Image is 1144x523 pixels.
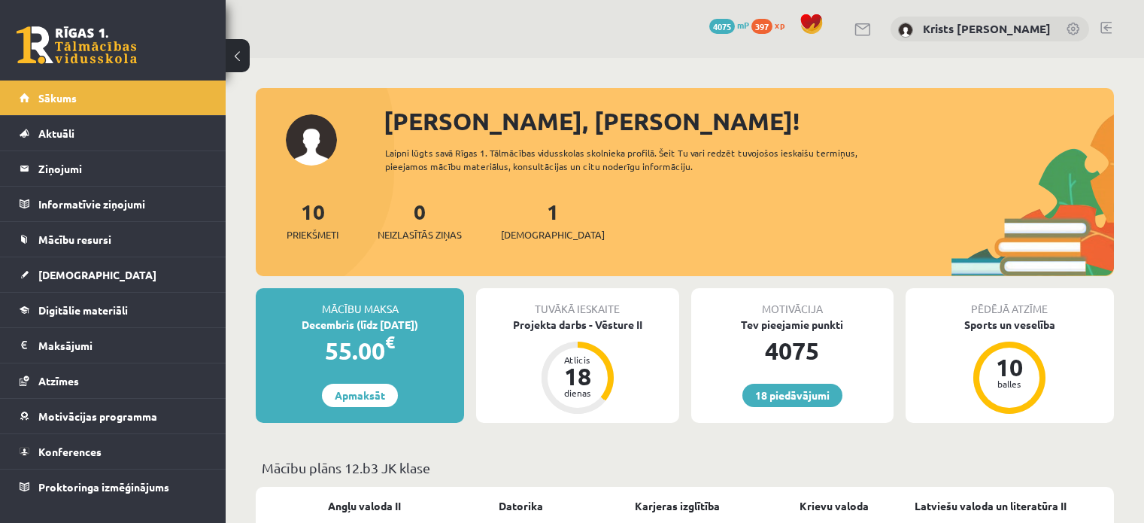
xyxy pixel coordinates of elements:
[38,480,169,494] span: Proktoringa izmēģinājums
[38,187,207,221] legend: Informatīvie ziņojumi
[20,187,207,221] a: Informatīvie ziņojumi
[800,498,869,514] a: Krievu valoda
[256,288,464,317] div: Mācību maksa
[691,317,894,333] div: Tev pieejamie punkti
[742,384,842,407] a: 18 piedāvājumi
[20,116,207,151] a: Aktuāli
[287,227,338,242] span: Priekšmeti
[20,81,207,115] a: Sākums
[378,198,462,242] a: 0Neizlasītās ziņas
[38,374,79,388] span: Atzīmes
[38,268,156,281] span: [DEMOGRAPHIC_DATA]
[328,498,401,514] a: Angļu valoda II
[20,328,207,363] a: Maksājumi
[38,303,128,317] span: Digitālie materiāli
[751,19,792,31] a: 397 xp
[555,364,600,388] div: 18
[38,126,74,140] span: Aktuāli
[20,293,207,327] a: Digitālie materiāli
[287,198,338,242] a: 10Priekšmeti
[322,384,398,407] a: Apmaksāt
[691,333,894,369] div: 4075
[709,19,749,31] a: 4075 mP
[20,434,207,469] a: Konferences
[378,227,462,242] span: Neizlasītās ziņas
[385,331,395,353] span: €
[691,288,894,317] div: Motivācija
[20,257,207,292] a: [DEMOGRAPHIC_DATA]
[38,91,77,105] span: Sākums
[262,458,1108,478] p: Mācību plāns 12.b3 JK klase
[38,233,111,246] span: Mācību resursi
[20,399,207,433] a: Motivācijas programma
[775,19,784,31] span: xp
[17,26,137,64] a: Rīgas 1. Tālmācības vidusskola
[38,151,207,186] legend: Ziņojumi
[20,151,207,186] a: Ziņojumi
[476,317,678,333] div: Projekta darbs - Vēsture II
[20,470,207,504] a: Proktoringa izmēģinājums
[906,288,1114,317] div: Pēdējā atzīme
[476,288,678,317] div: Tuvākā ieskaite
[709,19,735,34] span: 4075
[923,21,1051,36] a: Krists [PERSON_NAME]
[256,317,464,333] div: Decembris (līdz [DATE])
[906,317,1114,333] div: Sports un veselība
[635,498,720,514] a: Karjeras izglītība
[38,445,102,458] span: Konferences
[38,409,157,423] span: Motivācijas programma
[906,317,1114,416] a: Sports un veselība 10 balles
[38,328,207,363] legend: Maksājumi
[751,19,772,34] span: 397
[987,355,1032,379] div: 10
[987,379,1032,388] div: balles
[555,388,600,397] div: dienas
[501,227,605,242] span: [DEMOGRAPHIC_DATA]
[384,103,1114,139] div: [PERSON_NAME], [PERSON_NAME]!
[898,23,913,38] img: Krists Andrejs Zeile
[385,146,900,173] div: Laipni lūgts savā Rīgas 1. Tālmācības vidusskolas skolnieka profilā. Šeit Tu vari redzēt tuvojošo...
[555,355,600,364] div: Atlicis
[915,498,1067,514] a: Latviešu valoda un literatūra II
[737,19,749,31] span: mP
[20,363,207,398] a: Atzīmes
[20,222,207,257] a: Mācību resursi
[501,198,605,242] a: 1[DEMOGRAPHIC_DATA]
[256,333,464,369] div: 55.00
[499,498,543,514] a: Datorika
[476,317,678,416] a: Projekta darbs - Vēsture II Atlicis 18 dienas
